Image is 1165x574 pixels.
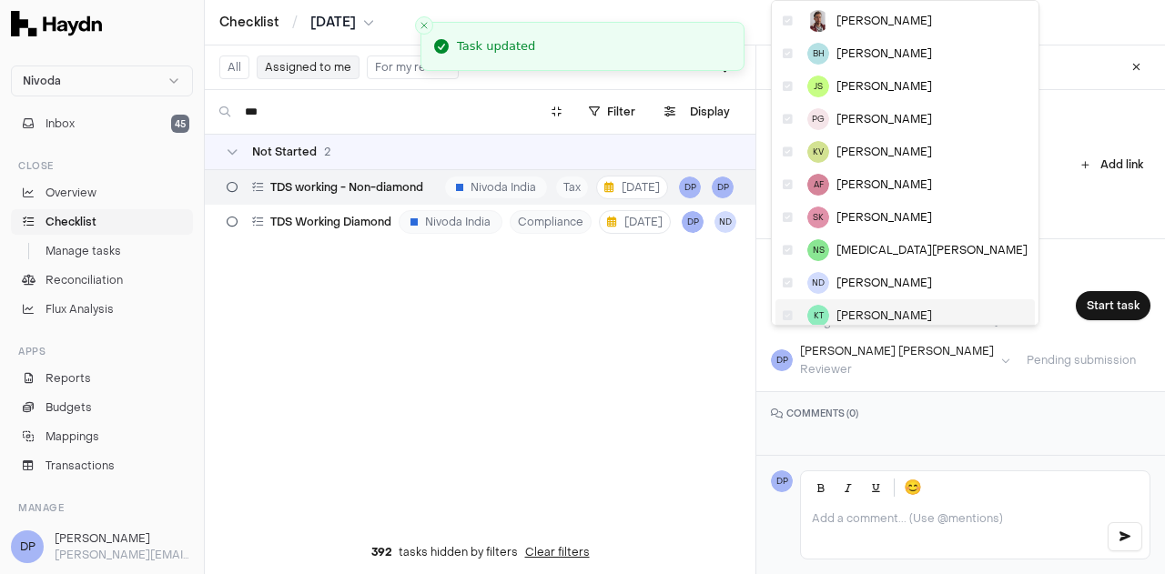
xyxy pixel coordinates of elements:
[836,210,932,225] span: [PERSON_NAME]
[807,43,829,65] span: BH
[836,14,932,28] span: [PERSON_NAME]
[836,276,932,290] span: [PERSON_NAME]
[836,177,932,192] span: [PERSON_NAME]
[836,145,932,159] span: [PERSON_NAME]
[836,46,932,61] span: [PERSON_NAME]
[807,76,829,97] span: JS
[807,239,829,261] span: NS
[807,174,829,196] span: AF
[836,243,1028,257] span: [MEDICAL_DATA][PERSON_NAME]
[807,108,829,130] span: PG
[836,112,932,126] span: [PERSON_NAME]
[807,10,829,32] img: JP Smit
[807,305,829,327] span: KT
[836,308,932,323] span: [PERSON_NAME]
[807,206,829,228] span: SK
[836,79,932,94] span: [PERSON_NAME]
[807,141,829,163] span: KV
[807,272,829,294] span: ND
